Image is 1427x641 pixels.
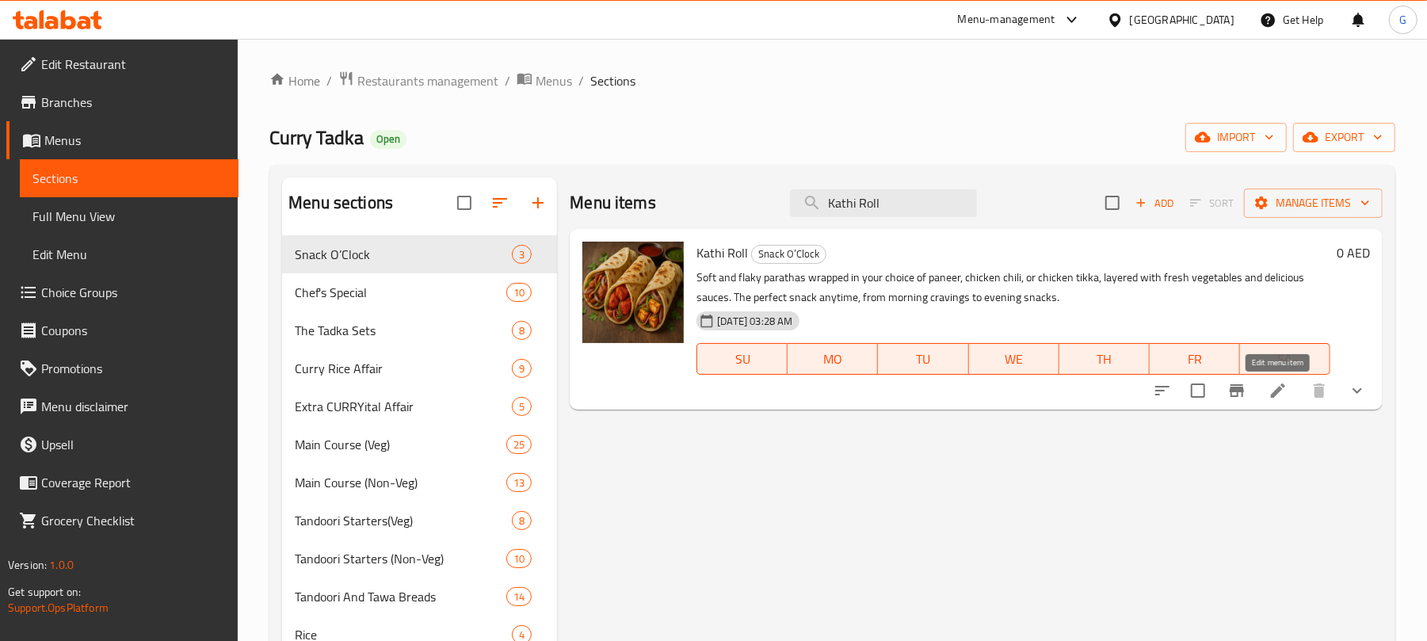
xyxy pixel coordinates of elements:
p: Soft and flaky parathas wrapped in your choice of paneer, chicken chili, or chicken tikka, layere... [696,268,1330,307]
div: Chef's Special10 [282,273,557,311]
span: Edit Restaurant [41,55,226,74]
a: Support.OpsPlatform [8,597,109,618]
div: items [506,435,532,454]
span: 25 [507,437,531,452]
div: items [512,359,532,378]
div: Curry Rice Affair9 [282,349,557,387]
span: 10 [507,551,531,567]
a: Choice Groups [6,273,238,311]
h6: 0 AED [1337,242,1370,264]
span: 3 [513,247,531,262]
span: Tandoori Starters(Veg) [295,511,512,530]
a: Menus [517,71,572,91]
button: SA [1240,343,1330,375]
nav: breadcrumb [269,71,1395,91]
a: Home [269,71,320,90]
input: search [790,189,977,217]
button: show more [1338,372,1376,410]
span: Edit Menu [32,245,226,264]
div: Main Course (Non-Veg)13 [282,464,557,502]
span: Restaurants management [357,71,498,90]
span: Add item [1129,191,1180,216]
span: 13 [507,475,531,490]
span: WE [975,348,1053,371]
a: Edit Restaurant [6,45,238,83]
a: Promotions [6,349,238,387]
span: Sort sections [481,184,519,222]
svg: Show Choices [1348,381,1367,400]
span: Sections [32,169,226,188]
span: Snack O’Clock [752,245,826,263]
a: Sections [20,159,238,197]
a: Coupons [6,311,238,349]
span: Select all sections [448,186,481,219]
div: Open [370,130,406,149]
span: Add [1133,194,1176,212]
span: Select section first [1180,191,1244,216]
span: Main Course (Non-Veg) [295,473,506,492]
button: MO [788,343,878,375]
span: 8 [513,513,531,528]
span: Tandoori Starters (Non-Veg) [295,549,506,568]
li: / [505,71,510,90]
button: delete [1300,372,1338,410]
a: Grocery Checklist [6,502,238,540]
div: Snack O’Clock [295,245,512,264]
button: Add [1129,191,1180,216]
div: items [506,283,532,302]
img: Kathi Roll [582,242,684,343]
span: Sections [590,71,635,90]
span: Extra CURRYital Affair [295,397,512,416]
span: Get support on: [8,582,81,602]
span: The Tadka Sets [295,321,512,340]
div: Tandoori Starters(Veg)8 [282,502,557,540]
span: Coverage Report [41,473,226,492]
a: Branches [6,83,238,121]
button: TU [878,343,968,375]
button: import [1185,123,1287,152]
span: 1.0.0 [49,555,74,575]
button: Manage items [1244,189,1383,218]
div: Tandoori Starters (Non-Veg)10 [282,540,557,578]
span: Menu disclaimer [41,397,226,416]
button: WE [969,343,1059,375]
button: export [1293,123,1395,152]
a: Restaurants management [338,71,498,91]
div: items [506,549,532,568]
span: Promotions [41,359,226,378]
span: Select section [1096,186,1129,219]
div: Curry Rice Affair [295,359,512,378]
div: items [512,397,532,416]
span: SU [704,348,781,371]
span: import [1198,128,1274,147]
div: Snack O’Clock [751,245,826,264]
a: Upsell [6,425,238,464]
div: items [506,587,532,606]
span: 9 [513,361,531,376]
div: items [512,511,532,530]
a: Full Menu View [20,197,238,235]
li: / [578,71,584,90]
span: Main Course (Veg) [295,435,506,454]
span: [DATE] 03:28 AM [711,314,799,329]
span: Full Menu View [32,207,226,226]
span: Menus [44,131,226,150]
span: TH [1066,348,1143,371]
span: SA [1246,348,1324,371]
h2: Menu items [570,191,656,215]
span: Branches [41,93,226,112]
div: Snack O’Clock3 [282,235,557,273]
span: Chef's Special [295,283,506,302]
span: Manage items [1257,193,1370,213]
button: FR [1150,343,1240,375]
span: Choice Groups [41,283,226,302]
span: 5 [513,399,531,414]
span: Tandoori And Tawa Breads [295,587,506,606]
